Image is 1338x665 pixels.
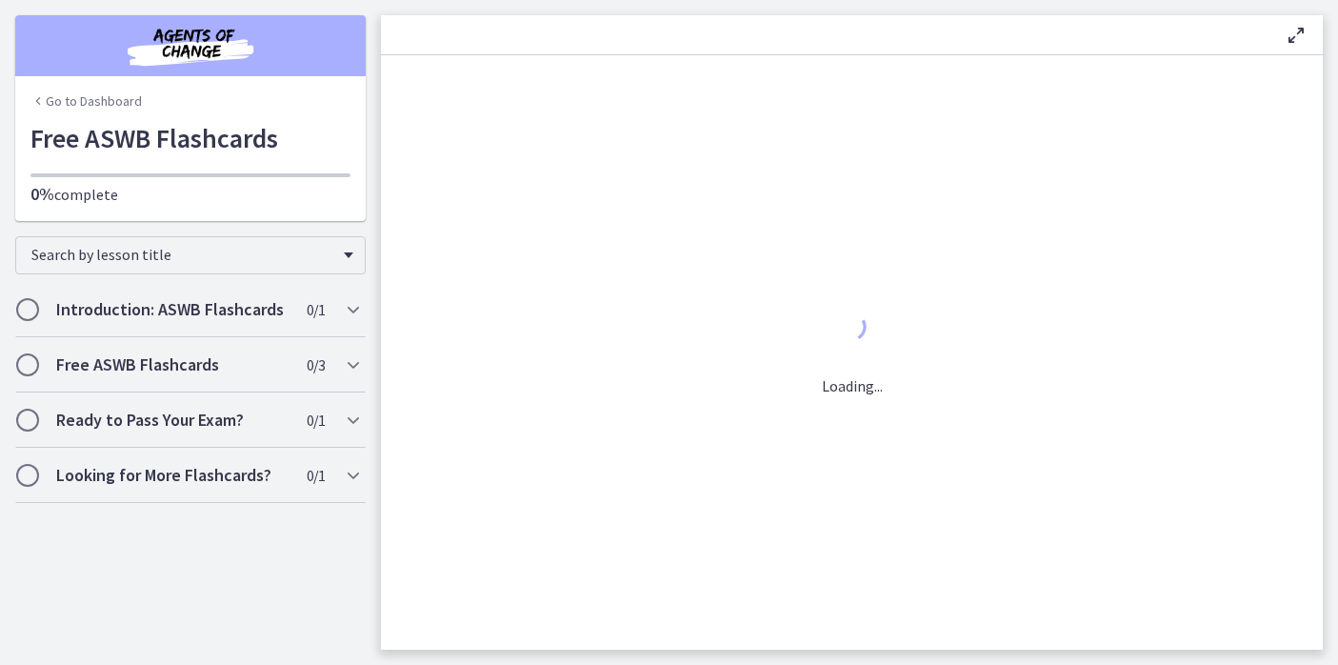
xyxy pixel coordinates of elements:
[30,118,350,158] h1: Free ASWB Flashcards
[31,245,334,264] span: Search by lesson title
[30,183,54,205] span: 0%
[56,353,289,376] h2: Free ASWB Flashcards
[56,409,289,432] h2: Ready to Pass Your Exam?
[822,308,883,352] div: 1
[76,23,305,69] img: Agents of Change
[307,464,325,487] span: 0 / 1
[30,91,142,111] a: Go to Dashboard
[307,298,325,321] span: 0 / 1
[15,236,366,274] div: Search by lesson title
[307,353,325,376] span: 0 / 3
[822,374,883,397] p: Loading...
[30,183,350,206] p: complete
[56,464,289,487] h2: Looking for More Flashcards?
[56,298,289,321] h2: Introduction: ASWB Flashcards
[307,409,325,432] span: 0 / 1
